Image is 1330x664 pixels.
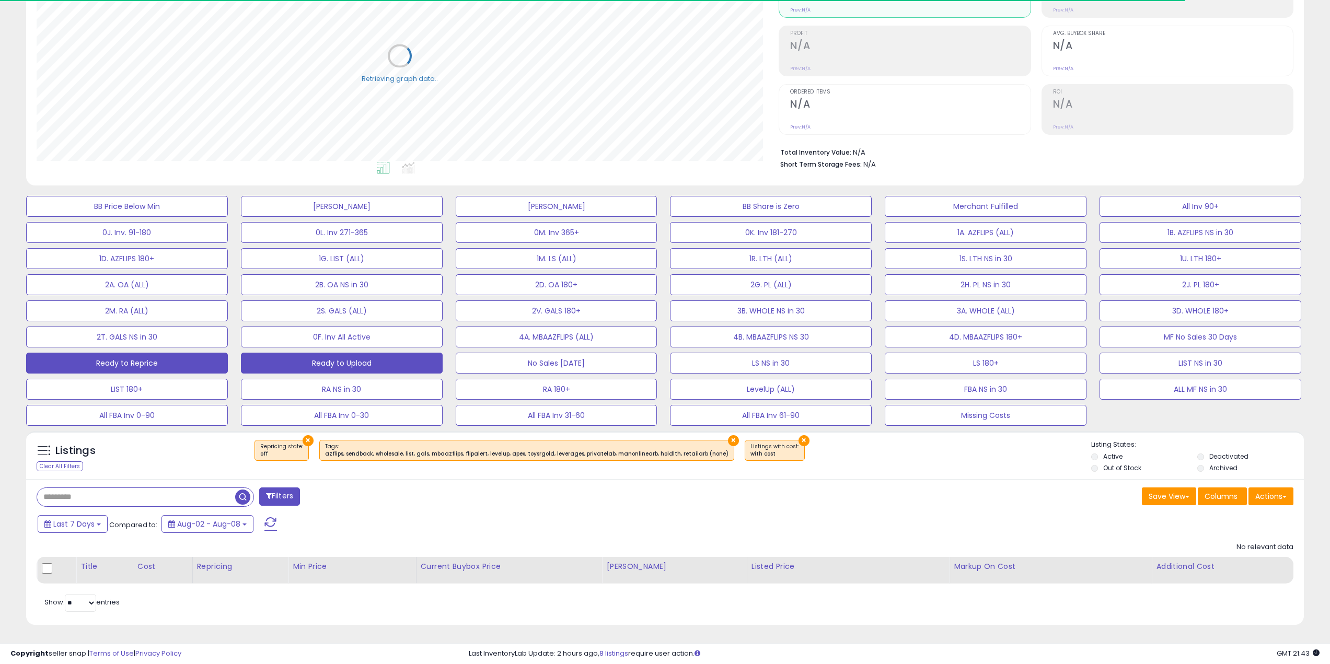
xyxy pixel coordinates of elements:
[44,597,120,607] span: Show: entries
[670,274,872,295] button: 2G. PL (ALL)
[241,222,443,243] button: 0L. Inv 271-365
[750,442,799,458] span: Listings with cost :
[37,461,83,471] div: Clear All Filters
[161,515,253,533] button: Aug-02 - Aug-08
[1209,463,1238,472] label: Archived
[469,649,1320,659] div: Last InventoryLab Update: 2 hours ago, require user action.
[53,519,95,529] span: Last 7 Days
[670,353,872,374] button: LS NS in 30
[293,561,412,572] div: Min Price
[954,561,1147,572] div: Markup on Cost
[780,148,851,157] b: Total Inventory Value:
[197,561,284,572] div: Repricing
[456,248,657,269] button: 1M. LS (ALL)
[241,405,443,426] button: All FBA Inv 0-30
[137,561,188,572] div: Cost
[89,648,134,658] a: Terms of Use
[456,222,657,243] button: 0M. Inv 365+
[38,515,108,533] button: Last 7 Days
[456,327,657,347] button: 4A. MBAAZFLIPS (ALL)
[1236,542,1293,552] div: No relevant data
[26,353,228,374] button: Ready to Reprice
[885,222,1086,243] button: 1A. AZFLIPS (ALL)
[885,248,1086,269] button: 1S. LTH NS in 30
[26,248,228,269] button: 1D. AZFLIPS 180+
[1103,452,1123,461] label: Active
[26,327,228,347] button: 2T. GALS NS in 30
[780,145,1286,158] li: N/A
[55,444,96,458] h5: Listings
[456,353,657,374] button: No Sales [DATE]
[670,379,872,400] button: LevelUp (ALL)
[260,442,303,458] span: Repricing state :
[780,160,862,169] b: Short Term Storage Fees:
[456,274,657,295] button: 2D. OA 180+
[26,379,228,400] button: LIST 180+
[241,379,443,400] button: RA NS in 30
[325,442,728,458] span: Tags :
[1053,65,1073,72] small: Prev: N/A
[799,435,809,446] button: ×
[1100,379,1301,400] button: ALL MF NS in 30
[751,561,945,572] div: Listed Price
[1103,463,1141,472] label: Out of Stock
[1100,274,1301,295] button: 2J. PL 180+
[1198,487,1247,505] button: Columns
[1100,353,1301,374] button: LIST NS in 30
[241,327,443,347] button: 0F. Inv All Active
[241,248,443,269] button: 1G. LIST (ALL)
[885,379,1086,400] button: FBA NS in 30
[670,196,872,217] button: BB Share is Zero
[135,648,181,658] a: Privacy Policy
[885,196,1086,217] button: Merchant Fulfilled
[1100,327,1301,347] button: MF No Sales 30 Days
[260,450,303,458] div: off
[1053,7,1073,13] small: Prev: N/A
[1142,487,1196,505] button: Save View
[1053,89,1293,95] span: ROI
[670,327,872,347] button: 4B. MBAAZFLIPS NS 30
[750,450,799,458] div: with cost
[1277,648,1320,658] span: 2025-08-16 21:43 GMT
[456,196,657,217] button: [PERSON_NAME]
[950,557,1152,583] th: The percentage added to the cost of goods (COGS) that forms the calculator for Min & Max prices.
[885,274,1086,295] button: 2H. PL NS in 30
[456,300,657,321] button: 2V. GALS 180+
[26,222,228,243] button: 0J. Inv. 91-180
[885,327,1086,347] button: 4D. MBAAZFLIPS 180+
[26,300,228,321] button: 2M. RA (ALL)
[10,648,49,658] strong: Copyright
[790,7,811,13] small: Prev: N/A
[670,300,872,321] button: 3B. WHOLE NS in 30
[26,274,228,295] button: 2A. OA (ALL)
[670,222,872,243] button: 0K. Inv 181-270
[241,300,443,321] button: 2S. GALS (ALL)
[109,520,157,530] span: Compared to:
[1053,98,1293,112] h2: N/A
[456,379,657,400] button: RA 180+
[1156,561,1289,572] div: Additional Cost
[10,649,181,659] div: seller snap | |
[670,248,872,269] button: 1R. LTH (ALL)
[606,561,742,572] div: [PERSON_NAME]
[1053,31,1293,37] span: Avg. Buybox Share
[241,274,443,295] button: 2B. OA NS in 30
[26,405,228,426] button: All FBA Inv 0-90
[241,353,443,374] button: Ready to Upload
[421,561,598,572] div: Current Buybox Price
[1053,40,1293,54] h2: N/A
[1053,124,1073,130] small: Prev: N/A
[728,435,739,446] button: ×
[241,196,443,217] button: [PERSON_NAME]
[303,435,314,446] button: ×
[885,405,1086,426] button: Missing Costs
[1100,196,1301,217] button: All Inv 90+
[790,98,1030,112] h2: N/A
[885,300,1086,321] button: 3A. WHOLE (ALL)
[325,450,728,458] div: azflips, sendback, wholesale, list, gals, mbaazflips, flipalert, levelup, apex, toysrgold, levera...
[1100,300,1301,321] button: 3D. WHOLE 180+
[1248,487,1293,505] button: Actions
[670,405,872,426] button: All FBA Inv 61-90
[790,31,1030,37] span: Profit
[790,124,811,130] small: Prev: N/A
